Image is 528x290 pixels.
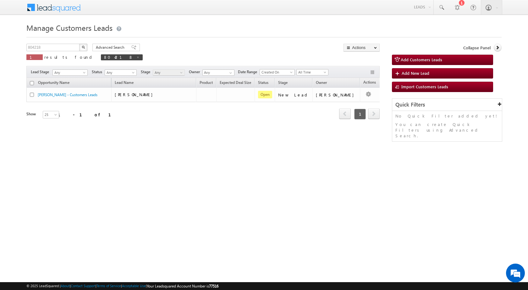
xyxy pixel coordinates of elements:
span: Lead Stage [31,69,52,75]
span: 25 [43,112,60,118]
a: Any [153,69,185,76]
a: prev [339,109,351,119]
a: Expected Deal Size [217,79,254,87]
span: Owner [316,80,327,85]
span: 1 [354,109,366,119]
a: All Time [296,69,328,75]
span: 804218 [104,54,133,60]
span: next [368,108,380,119]
div: Show [26,111,38,117]
span: Advanced Search [96,45,126,50]
span: Open [258,91,272,98]
span: Lead Name [112,79,137,87]
span: Opportunity Name [38,80,69,85]
span: Product [200,80,213,85]
span: Actions [360,79,379,87]
p: You can create Quick Filters using Advanced Search. [395,122,499,139]
span: Stage [141,69,153,75]
a: Stage [275,79,291,87]
a: Status [255,79,272,87]
button: Actions [344,44,380,52]
span: [PERSON_NAME] [115,92,156,97]
div: New Lead [278,92,310,98]
a: Show All Items [226,70,234,76]
span: prev [339,108,351,119]
p: No Quick Filter added yet! [395,113,499,119]
div: Quick Filters [392,99,502,111]
span: results found [44,54,94,60]
a: [PERSON_NAME] - Customers Leads [38,92,97,97]
span: Any [53,70,85,75]
div: 1 - 1 of 1 [58,111,118,118]
span: Date Range [238,69,260,75]
span: 1 [30,54,40,60]
a: next [368,109,380,119]
a: Any [105,69,137,76]
span: Status [92,69,105,75]
a: 25 [43,111,59,118]
span: Manage Customers Leads [26,23,113,33]
span: Any [153,70,183,75]
img: Search [82,46,85,49]
span: Owner [189,69,202,75]
a: Created On [260,69,295,75]
span: Collapse Panel [463,45,491,51]
span: Import Customers Leads [401,84,448,89]
span: Add Customers Leads [401,57,442,62]
span: © 2025 LeadSquared | | | | | [26,283,218,289]
div: [PERSON_NAME] [316,92,357,98]
input: Type to Search [202,69,234,76]
span: Stage [278,80,288,85]
a: Contact Support [71,284,96,288]
a: About [61,284,70,288]
span: All Time [297,69,327,75]
span: Add New Lead [402,70,429,76]
span: Any [105,70,135,75]
span: Your Leadsquared Account Number is [147,284,218,288]
a: Acceptable Use [122,284,146,288]
span: Expected Deal Size [220,80,251,85]
span: 77516 [209,284,218,288]
span: Created On [260,69,293,75]
a: Any [52,69,88,76]
a: Terms of Service [96,284,121,288]
a: Opportunity Name [35,79,73,87]
input: Check all records [30,81,34,85]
